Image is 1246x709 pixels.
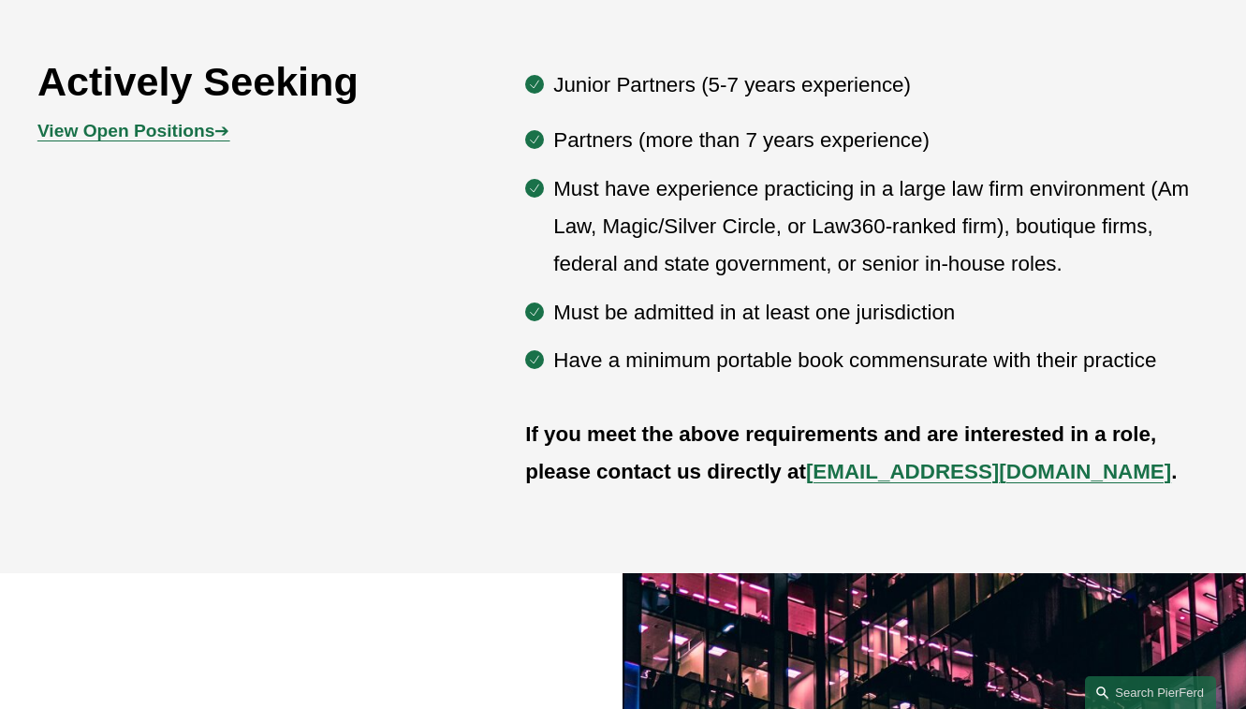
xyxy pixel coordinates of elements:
[37,57,428,106] h2: Actively Seeking
[37,121,214,140] strong: View Open Positions
[1171,460,1177,483] strong: .
[806,460,1171,483] a: [EMAIL_ADDRESS][DOMAIN_NAME]
[1085,676,1216,709] a: Search this site
[553,294,1209,332] p: Must be admitted in at least one jurisdiction
[525,422,1162,483] strong: If you meet the above requirements and are interested in a role, please contact us directly at
[37,121,229,140] a: View Open Positions➔
[553,342,1209,379] p: Have a minimum portable book commensurate with their practice
[37,121,229,140] span: ➔
[553,170,1209,284] p: Must have experience practicing in a large law firm environment (Am Law, Magic/Silver Circle, or ...
[553,122,1209,159] p: Partners (more than 7 years experience)
[553,66,1209,104] p: Junior Partners (5-7 years experience)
